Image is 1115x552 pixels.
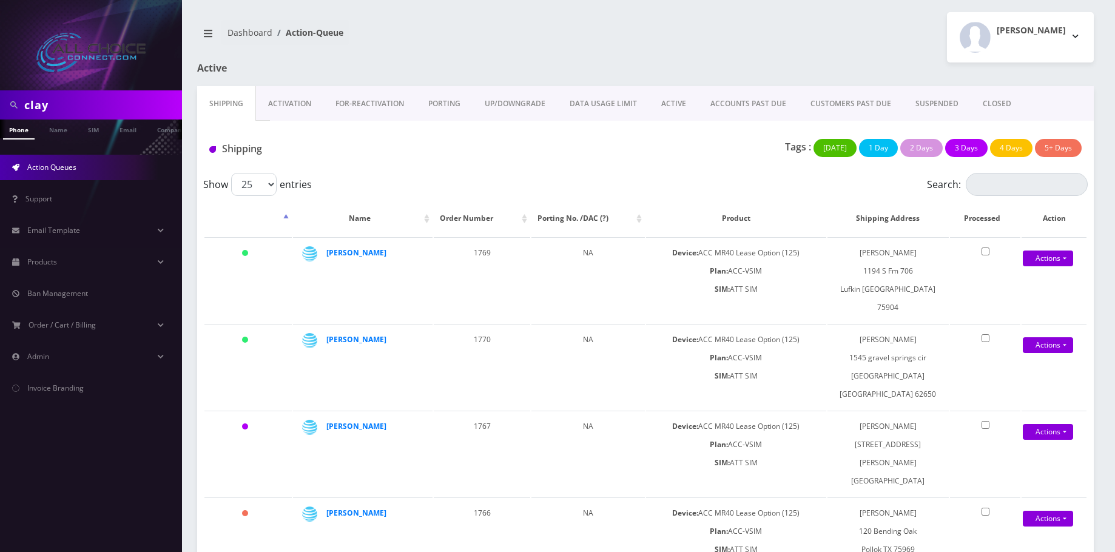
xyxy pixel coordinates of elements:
b: Plan: [710,439,728,449]
select: Showentries [231,173,277,196]
td: 1770 [434,324,530,409]
label: Search: [927,173,1088,196]
b: Device: [672,247,698,258]
a: FOR-REActivation [323,86,416,121]
a: Company [151,119,192,138]
button: 4 Days [990,139,1032,157]
a: Dashboard [227,27,272,38]
button: 3 Days [945,139,988,157]
td: NA [531,324,645,409]
a: Actions [1023,511,1073,527]
span: Admin [27,351,49,362]
a: SUSPENDED [903,86,971,121]
b: SIM: [715,371,730,381]
b: Device: [672,334,698,345]
b: Plan: [710,266,728,276]
td: ACC MR40 Lease Option (125) ACC-VSIM ATT SIM [646,237,826,323]
a: DATA USAGE LIMIT [557,86,649,121]
td: [PERSON_NAME] 1194 S Fm 706 Lufkin [GEOGRAPHIC_DATA] 75904 [827,237,949,323]
a: ACCOUNTS PAST DUE [698,86,798,121]
a: ACTIVE [649,86,698,121]
b: Plan: [710,352,728,363]
span: Email Template [27,225,80,235]
b: SIM: [715,284,730,294]
button: [DATE] [814,139,857,157]
a: [PERSON_NAME] [326,508,386,518]
a: Activation [256,86,323,121]
img: Shipping [209,146,216,153]
td: ACC MR40 Lease Option (125) ACC-VSIM ATT SIM [646,411,826,496]
a: [PERSON_NAME] [326,247,386,258]
h1: Shipping [209,143,488,155]
li: Action-Queue [272,26,343,39]
a: Actions [1023,337,1073,353]
a: Email [113,119,143,138]
nav: breadcrumb [197,20,636,55]
span: Action Queues [27,162,76,172]
a: CUSTOMERS PAST DUE [798,86,903,121]
b: Device: [672,508,698,518]
th: Porting No. /DAC (?): activate to sort column ascending [531,201,645,236]
button: 5+ Days [1035,139,1082,157]
a: [PERSON_NAME] [326,334,386,345]
input: Search: [966,173,1088,196]
th: Action [1022,201,1086,236]
th: : activate to sort column descending [204,201,292,236]
td: ACC MR40 Lease Option (125) ACC-VSIM ATT SIM [646,324,826,409]
a: UP/DOWNGRADE [473,86,557,121]
td: 1767 [434,411,530,496]
th: Order Number: activate to sort column ascending [434,201,530,236]
th: Shipping Address [827,201,949,236]
td: NA [531,237,645,323]
a: Name [43,119,73,138]
b: Plan: [710,526,728,536]
b: SIM: [715,457,730,468]
span: Products [27,257,57,267]
img: All Choice Connect [36,33,146,72]
a: Shipping [197,86,256,121]
td: NA [531,411,645,496]
a: PORTING [416,86,473,121]
th: Name: activate to sort column ascending [293,201,433,236]
h2: [PERSON_NAME] [997,25,1066,36]
th: Product [646,201,826,236]
a: [PERSON_NAME] [326,421,386,431]
a: Actions [1023,424,1073,440]
button: [PERSON_NAME] [947,12,1094,62]
a: Phone [3,119,35,140]
span: Ban Management [27,288,88,298]
th: Processed: activate to sort column ascending [950,201,1020,236]
span: Support [25,194,52,204]
td: [PERSON_NAME] 1545 gravel springs cir [GEOGRAPHIC_DATA] [GEOGRAPHIC_DATA] 62650 [827,324,949,409]
button: 2 Days [900,139,943,157]
span: Invoice Branding [27,383,84,393]
a: SIM [82,119,105,138]
button: 1 Day [859,139,898,157]
label: Show entries [203,173,312,196]
td: 1769 [434,237,530,323]
span: Order / Cart / Billing [29,320,96,330]
a: CLOSED [971,86,1023,121]
p: Tags : [785,140,811,154]
a: Actions [1023,251,1073,266]
input: Search in Company [24,93,179,116]
h1: Active [197,62,484,74]
td: [PERSON_NAME] [STREET_ADDRESS][PERSON_NAME] [GEOGRAPHIC_DATA] [827,411,949,496]
b: Device: [672,421,698,431]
